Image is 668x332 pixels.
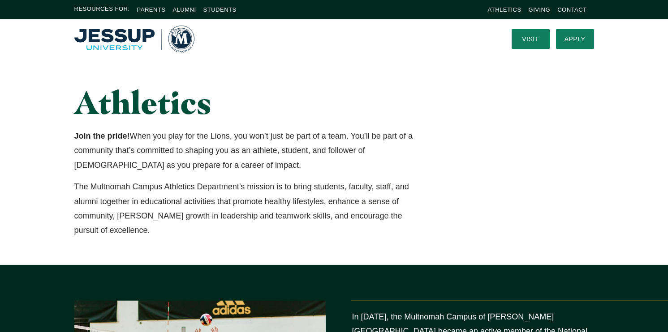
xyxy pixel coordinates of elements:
a: Visit [512,29,550,49]
p: The Multnomah Campus Athletics Department’s mission is to bring students, faculty, staff, and alu... [74,179,415,238]
a: Parents [137,6,166,13]
strong: Join the pride! [74,131,130,140]
a: Contact [557,6,586,13]
a: Alumni [172,6,196,13]
img: Multnomah University Logo [74,26,194,52]
a: Home [74,26,194,52]
span: Resources For: [74,4,130,15]
a: Giving [529,6,551,13]
h1: Athletics [74,85,415,120]
a: Students [203,6,237,13]
a: Apply [556,29,594,49]
p: When you play for the Lions, you won’t just be part of a team. You’ll be part of a community that... [74,129,415,172]
a: Athletics [488,6,521,13]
